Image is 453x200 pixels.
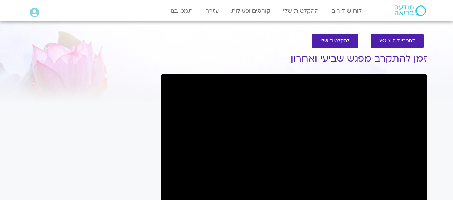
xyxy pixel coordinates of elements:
span: לספריית ה-VOD [379,38,415,44]
a: לספריית ה-VOD [371,34,424,48]
h1: זמן להתקרב מפגש שביעי ואחרון [161,53,427,64]
a: קורסים ופעילות [228,4,274,18]
span: להקלטות שלי [321,38,350,44]
a: ההקלטות שלי [279,4,322,18]
a: לוח שידורים [328,4,365,18]
a: תמכו בנו [167,4,196,18]
a: להקלטות שלי [312,34,358,48]
a: עזרה [202,4,222,18]
img: תודעה בריאה [395,5,426,16]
